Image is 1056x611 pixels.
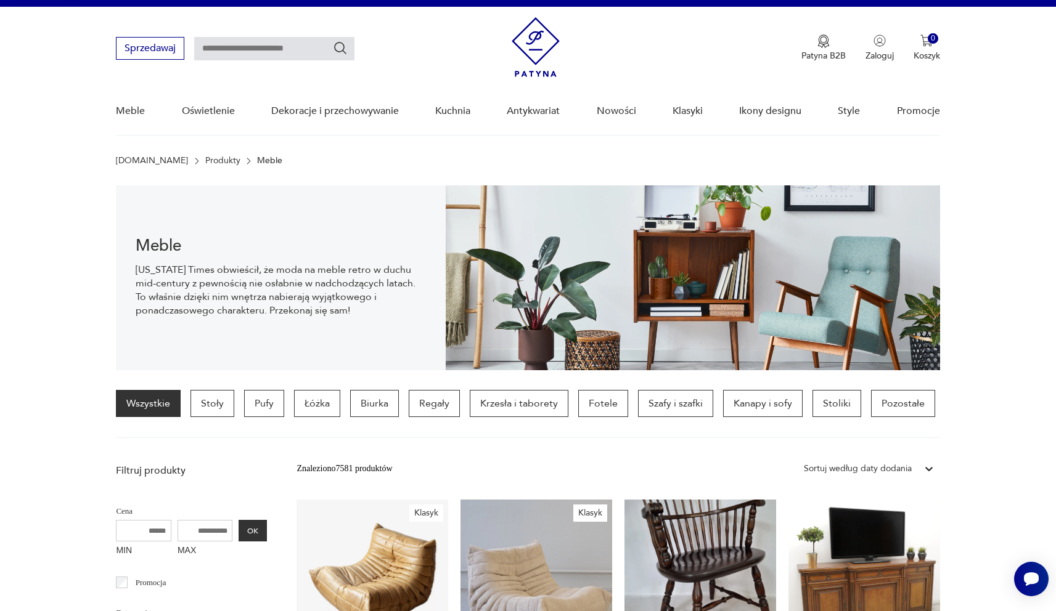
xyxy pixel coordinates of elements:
[871,390,935,417] a: Pozostałe
[205,156,240,166] a: Produkty
[597,87,636,135] a: Nowości
[136,576,166,589] p: Promocja
[136,263,425,317] p: [US_STATE] Times obwieścił, że moda na meble retro w duchu mid-century z pewnością nie osłabnie w...
[116,390,181,417] a: Wszystkie
[116,37,184,60] button: Sprzedawaj
[838,87,860,135] a: Style
[673,87,703,135] a: Klasyki
[507,87,560,135] a: Antykwariat
[116,504,267,518] p: Cena
[914,34,940,62] button: 0Koszyk
[723,390,803,417] a: Kanapy i sofy
[116,45,184,54] a: Sprzedawaj
[928,33,938,44] div: 0
[866,50,894,62] p: Zaloguj
[1014,562,1049,596] iframe: Smartsupp widget button
[512,17,560,77] img: Patyna - sklep z meblami i dekoracjami vintage
[801,50,846,62] p: Patyna B2B
[470,390,568,417] a: Krzesła i taborety
[297,462,392,475] div: Znaleziono 7581 produktów
[739,87,801,135] a: Ikony designu
[812,390,861,417] a: Stoliki
[257,156,282,166] p: Meble
[333,41,348,55] button: Szukaj
[116,464,267,477] p: Filtruj produkty
[874,34,886,47] img: Ikonka użytkownika
[804,462,912,475] div: Sortuj według daty dodania
[866,34,894,62] button: Zaloguj
[914,50,940,62] p: Koszyk
[136,238,425,253] h1: Meble
[182,87,235,135] a: Oświetlenie
[350,390,399,417] a: Biurka
[190,390,234,417] a: Stoły
[294,390,340,417] a: Łóżka
[578,390,628,417] a: Fotele
[638,390,713,417] a: Szafy i szafki
[817,34,830,48] img: Ikona medalu
[178,541,233,561] label: MAX
[801,34,846,62] button: Patyna B2B
[920,34,933,47] img: Ikona koszyka
[801,34,846,62] a: Ikona medaluPatyna B2B
[116,156,188,166] a: [DOMAIN_NAME]
[409,390,460,417] a: Regały
[239,520,267,541] button: OK
[897,87,940,135] a: Promocje
[446,185,940,370] img: Meble
[116,87,145,135] a: Meble
[116,541,171,561] label: MIN
[435,87,470,135] a: Kuchnia
[271,87,399,135] a: Dekoracje i przechowywanie
[244,390,284,417] a: Pufy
